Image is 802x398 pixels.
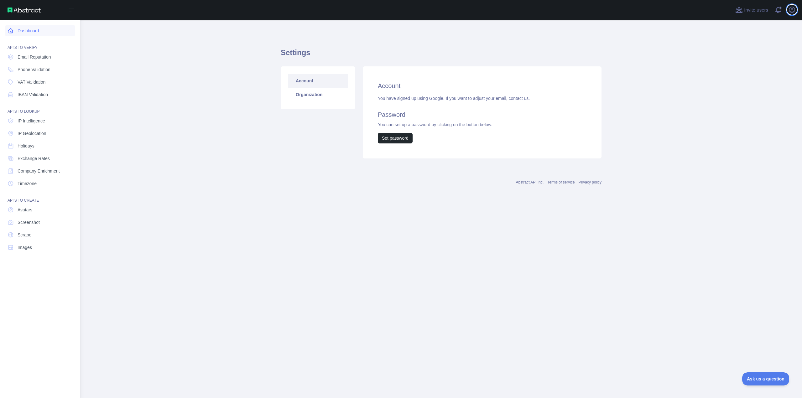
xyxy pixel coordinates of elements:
div: API'S TO CREATE [5,190,75,203]
a: Organization [288,88,348,101]
span: Holidays [18,143,34,149]
a: Company Enrichment [5,165,75,177]
button: Set password [378,133,413,143]
span: VAT Validation [18,79,45,85]
span: IP Geolocation [18,130,46,137]
a: Dashboard [5,25,75,36]
a: VAT Validation [5,76,75,88]
span: Timezone [18,180,37,187]
a: IP Geolocation [5,128,75,139]
span: Images [18,244,32,251]
a: Scrape [5,229,75,240]
a: Privacy policy [579,180,601,184]
a: Images [5,242,75,253]
a: IBAN Validation [5,89,75,100]
a: Screenshot [5,217,75,228]
a: IP Intelligence [5,115,75,127]
h2: Account [378,81,586,90]
div: You have signed up using Google. If you want to adjust your email, You can set up a password by c... [378,95,586,143]
a: Terms of service [547,180,575,184]
div: API'S TO LOOKUP [5,101,75,114]
span: IP Intelligence [18,118,45,124]
a: Abstract API Inc. [516,180,544,184]
a: Holidays [5,140,75,152]
span: Invite users [744,7,768,14]
a: Phone Validation [5,64,75,75]
span: Company Enrichment [18,168,60,174]
a: contact us. [508,96,530,101]
div: API'S TO VERIFY [5,38,75,50]
h1: Settings [281,48,601,63]
span: Phone Validation [18,66,50,73]
span: Screenshot [18,219,40,225]
button: Invite users [734,5,769,15]
span: Scrape [18,232,31,238]
a: Email Reputation [5,51,75,63]
span: Exchange Rates [18,155,50,162]
span: Avatars [18,207,32,213]
a: Timezone [5,178,75,189]
span: IBAN Validation [18,91,48,98]
a: Account [288,74,348,88]
a: Avatars [5,204,75,215]
h2: Password [378,110,586,119]
img: Abstract API [8,8,41,13]
a: Exchange Rates [5,153,75,164]
span: Email Reputation [18,54,51,60]
iframe: Toggle Customer Support [742,372,789,385]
